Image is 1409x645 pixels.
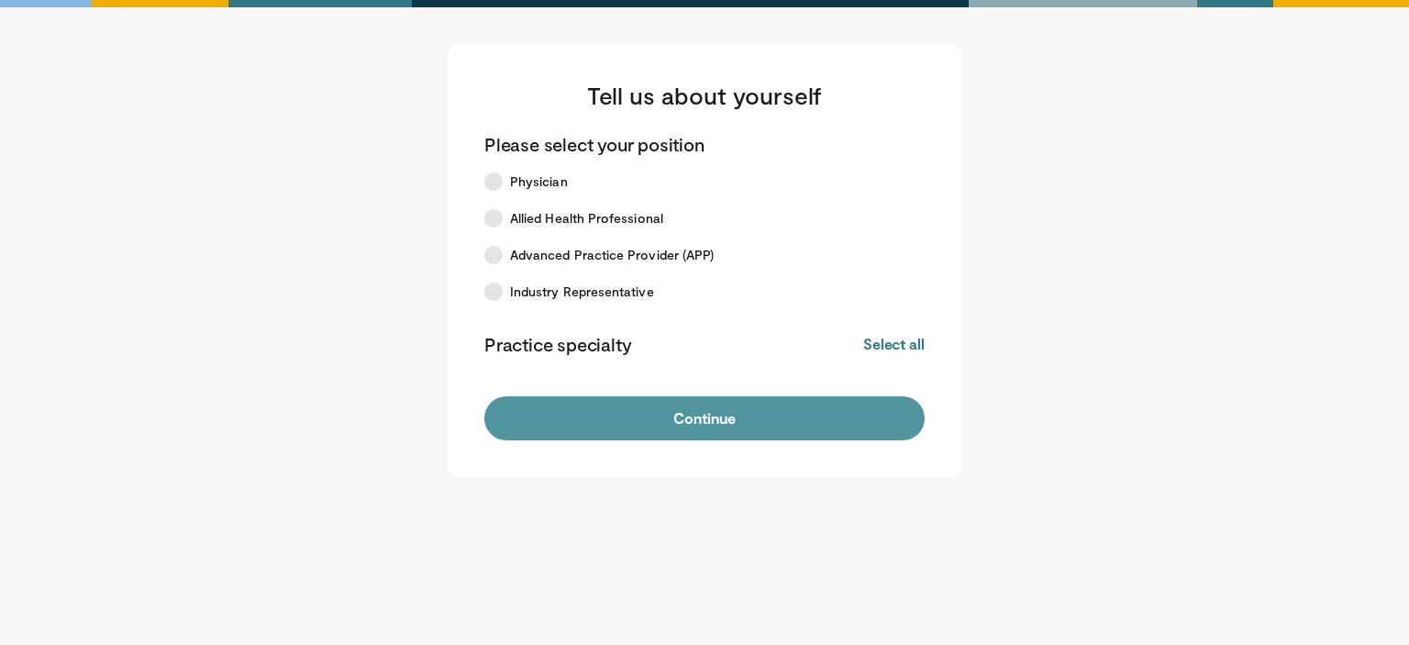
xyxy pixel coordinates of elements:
[484,81,925,110] h3: Tell us about yourself
[863,334,925,354] button: Select all
[510,209,663,228] span: Allied Health Professional
[484,332,631,356] p: Practice specialty
[510,246,714,264] span: Advanced Practice Provider (APP)
[484,132,704,156] p: Please select your position
[484,396,925,440] button: Continue
[510,172,568,191] span: Physician
[510,283,654,301] span: Industry Representative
